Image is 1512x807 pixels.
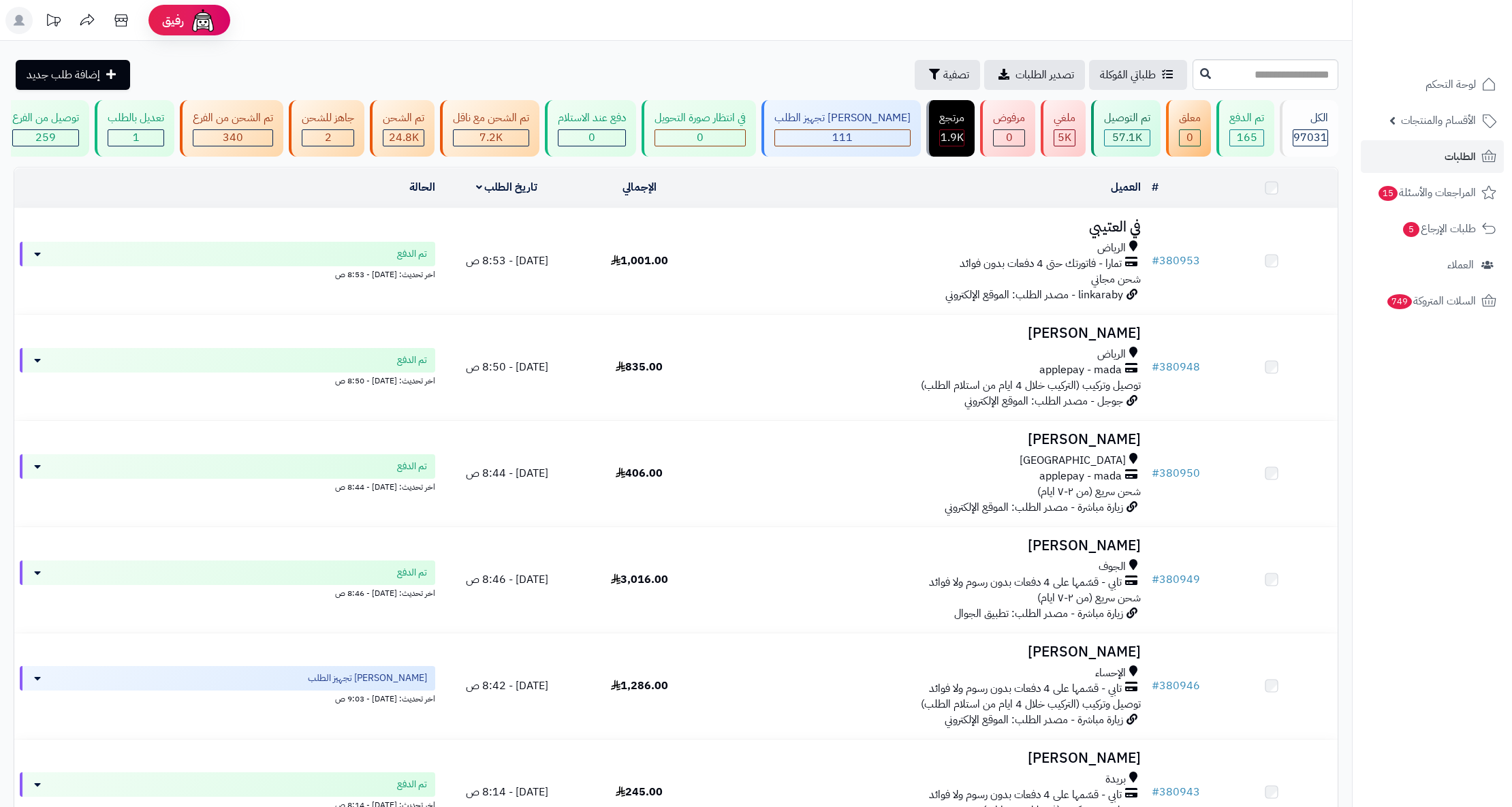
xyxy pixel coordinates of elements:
[20,373,435,387] div: اخر تحديث: [DATE] - 8:50 ص
[1037,484,1141,500] span: شحن سريع (من ٢-٧ ايام)
[1038,100,1088,157] a: ملغي 5K
[308,671,427,685] span: [PERSON_NAME] تجهيز الطلب
[954,605,1123,622] span: زيارة مباشرة - مصدر الطلب: تطبيق الجوال
[1214,100,1277,157] a: تم الدفع 165
[832,129,853,146] span: 111
[27,67,100,83] span: إضافة طلب جديد
[1089,60,1187,90] a: طلباتي المُوكلة
[1095,665,1126,681] span: الإحساء
[397,778,427,791] span: تم الدفع
[774,110,911,126] div: [PERSON_NAME] تجهيز الطلب
[1387,294,1412,309] span: 749
[454,130,529,146] div: 7222
[397,460,427,473] span: تم الدفع
[1100,67,1156,83] span: طلباتي المُوكلة
[1445,147,1476,166] span: الطلبات
[1377,183,1476,202] span: المراجعات والأسئلة
[1361,212,1504,245] a: طلبات الإرجاع5
[943,67,969,83] span: تصفية
[1058,129,1071,146] span: 5K
[286,100,367,157] a: جاهز للشحن 2
[940,130,964,146] div: 1852
[655,130,745,146] div: 0
[759,100,924,157] a: [PERSON_NAME] تجهيز الطلب 111
[616,784,663,800] span: 245.00
[1361,68,1504,101] a: لوحة التحكم
[1229,110,1264,126] div: تم الدفع
[1152,784,1159,800] span: #
[1379,186,1398,201] span: 15
[325,129,332,146] span: 2
[223,129,243,146] span: 340
[193,110,273,126] div: تم الشحن من الفرع
[437,100,542,157] a: تم الشحن مع ناقل 7.2K
[711,326,1141,341] h3: [PERSON_NAME]
[1088,100,1163,157] a: تم التوصيل 57.1K
[1099,559,1126,575] span: الجوف
[453,110,529,126] div: تم الشحن مع ناقل
[1039,362,1122,378] span: applepay - mada
[697,129,704,146] span: 0
[558,110,626,126] div: دفع عند الاستلام
[1097,347,1126,362] span: الرياض
[397,566,427,580] span: تم الدفع
[775,130,910,146] div: 111
[367,100,437,157] a: تم الشحن 24.8K
[1152,678,1200,694] a: #380946
[302,130,353,146] div: 2
[1152,253,1159,269] span: #
[1237,129,1257,146] span: 165
[623,179,657,195] a: الإجمالي
[994,130,1024,146] div: 0
[36,7,70,37] a: تحديثات المنصة
[20,585,435,599] div: اخر تحديث: [DATE] - 8:46 ص
[588,129,595,146] span: 0
[1112,129,1142,146] span: 57.1K
[977,100,1038,157] a: مرفوض 0
[558,130,625,146] div: 0
[479,129,503,146] span: 7.2K
[616,465,663,481] span: 406.00
[389,129,419,146] span: 24.8K
[915,60,980,90] button: تصفية
[1105,772,1126,787] span: بريدة
[162,12,184,29] span: رفيق
[924,100,977,157] a: مرتجع 1.9K
[1386,291,1476,311] span: السلات المتروكة
[611,678,668,694] span: 1,286.00
[1152,179,1159,195] a: #
[711,219,1141,235] h3: في العتيبي
[1104,110,1150,126] div: تم التوصيل
[12,110,79,126] div: توصيل من الفرع
[639,100,759,157] a: في انتظار صورة التحويل 0
[476,179,538,195] a: تاريخ الطلب
[616,359,663,375] span: 835.00
[1293,129,1327,146] span: 97031
[945,287,1123,303] span: linkaraby - مصدر الطلب: الموقع الإلكتروني
[1152,465,1200,481] a: #380950
[409,179,435,195] a: الحالة
[1152,678,1159,694] span: #
[945,712,1123,728] span: زيارة مباشرة - مصدر الطلب: الموقع الإلكتروني
[1361,249,1504,281] a: العملاء
[1401,111,1476,130] span: الأقسام والمنتجات
[466,359,548,375] span: [DATE] - 8:50 ص
[302,110,354,126] div: جاهز للشحن
[189,7,217,34] img: ai-face.png
[1180,130,1200,146] div: 0
[939,110,964,126] div: مرتجع
[1091,271,1141,287] span: شحن مجاني
[929,575,1122,590] span: تابي - قسّمها على 4 دفعات بدون رسوم ولا فوائد
[1039,469,1122,484] span: applepay - mada
[711,432,1141,447] h3: [PERSON_NAME]
[133,129,140,146] span: 1
[108,130,163,146] div: 1
[960,256,1122,272] span: تمارا - فاتورتك حتى 4 دفعات بدون فوائد
[20,479,435,493] div: اخر تحديث: [DATE] - 8:44 ص
[993,110,1025,126] div: مرفوض
[1186,129,1193,146] span: 0
[929,787,1122,803] span: تابي - قسّمها على 4 دفعات بدون رسوم ولا فوائد
[1361,140,1504,173] a: الطلبات
[1293,110,1328,126] div: الكل
[383,130,424,146] div: 24815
